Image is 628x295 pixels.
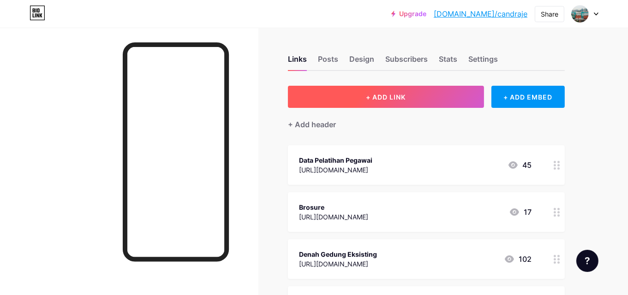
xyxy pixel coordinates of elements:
[509,206,532,218] div: 17
[299,202,368,212] div: Brosure
[349,53,374,70] div: Design
[434,8,527,19] a: [DOMAIN_NAME]/candraje
[391,10,426,18] a: Upgrade
[318,53,338,70] div: Posts
[491,86,565,108] div: + ADD EMBED
[299,212,368,222] div: [URL][DOMAIN_NAME]
[299,259,377,269] div: [URL][DOMAIN_NAME]
[288,119,336,130] div: + Add header
[508,159,532,171] div: 45
[468,53,498,70] div: Settings
[299,165,372,175] div: [URL][DOMAIN_NAME]
[541,9,558,19] div: Share
[504,254,532,265] div: 102
[288,86,484,108] button: + ADD LINK
[366,93,406,101] span: + ADD LINK
[571,5,589,23] img: candra jepidestriawan
[439,53,457,70] div: Stats
[385,53,428,70] div: Subscribers
[299,249,377,259] div: Denah Gedung Eksisting
[288,53,307,70] div: Links
[299,155,372,165] div: Data Pelatihan Pegawai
